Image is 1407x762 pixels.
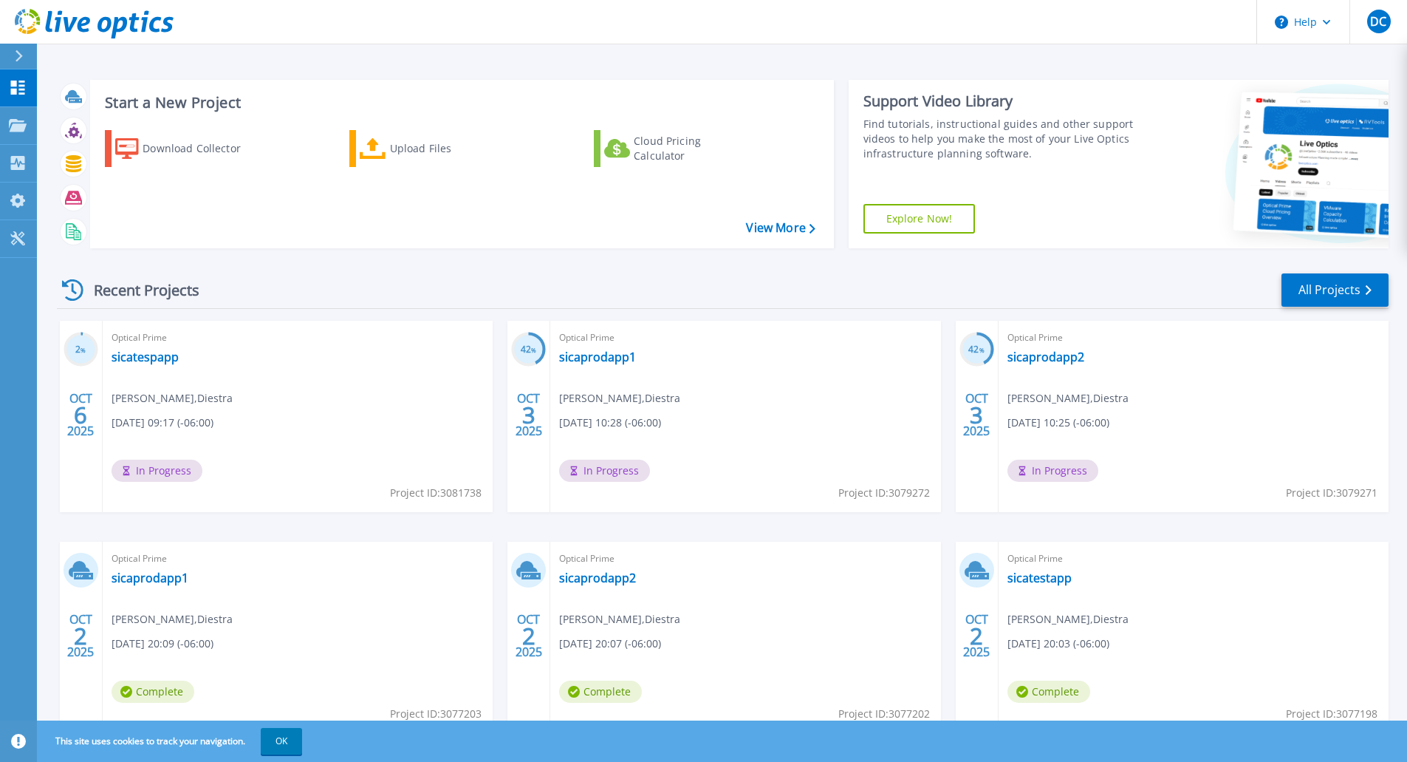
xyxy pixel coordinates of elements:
[559,460,650,482] span: In Progress
[1007,350,1084,364] a: sicaprodapp2
[112,611,233,627] span: [PERSON_NAME] , Diestra
[559,415,661,431] span: [DATE] 10:28 (-06:00)
[962,609,990,663] div: OCT 2025
[112,681,194,703] span: Complete
[979,346,985,354] span: %
[559,390,680,406] span: [PERSON_NAME] , Diestra
[112,460,202,482] span: In Progress
[112,330,484,346] span: Optical Prime
[112,390,233,406] span: [PERSON_NAME] , Diestra
[959,341,994,358] h3: 42
[112,636,213,652] span: [DATE] 20:09 (-06:00)
[559,551,931,567] span: Optical Prime
[390,706,482,722] span: Project ID: 3077203
[863,204,976,234] a: Explore Now!
[1007,611,1129,627] span: [PERSON_NAME] , Diestra
[64,341,98,358] h3: 2
[1007,681,1090,703] span: Complete
[515,388,543,442] div: OCT 2025
[746,221,815,235] a: View More
[112,415,213,431] span: [DATE] 09:17 (-06:00)
[1370,16,1386,27] span: DC
[112,551,484,567] span: Optical Prime
[1286,485,1377,501] span: Project ID: 3079271
[962,388,990,442] div: OCT 2025
[105,95,815,111] h3: Start a New Project
[143,134,261,163] div: Download Collector
[863,92,1139,111] div: Support Video Library
[970,630,983,642] span: 2
[1007,330,1380,346] span: Optical Prime
[559,681,642,703] span: Complete
[863,117,1139,161] div: Find tutorials, instructional guides and other support videos to help you make the most of your L...
[594,130,759,167] a: Cloud Pricing Calculator
[1007,390,1129,406] span: [PERSON_NAME] , Diestra
[634,134,752,163] div: Cloud Pricing Calculator
[1007,551,1380,567] span: Optical Prime
[1007,636,1109,652] span: [DATE] 20:03 (-06:00)
[531,346,536,354] span: %
[66,609,95,663] div: OCT 2025
[559,571,636,585] a: sicaprodapp2
[112,571,188,585] a: sicaprodapp1
[838,485,930,501] span: Project ID: 3079272
[105,130,270,167] a: Download Collector
[522,630,535,642] span: 2
[1007,415,1109,431] span: [DATE] 10:25 (-06:00)
[261,728,302,755] button: OK
[112,350,179,364] a: sicatespapp
[81,346,86,354] span: %
[1286,706,1377,722] span: Project ID: 3077198
[515,609,543,663] div: OCT 2025
[559,636,661,652] span: [DATE] 20:07 (-06:00)
[74,630,87,642] span: 2
[970,409,983,421] span: 3
[390,485,482,501] span: Project ID: 3081738
[41,728,302,755] span: This site uses cookies to track your navigation.
[559,330,931,346] span: Optical Prime
[57,272,219,308] div: Recent Projects
[559,611,680,627] span: [PERSON_NAME] , Diestra
[511,341,546,358] h3: 42
[559,350,636,364] a: sicaprodapp1
[838,706,930,722] span: Project ID: 3077202
[1007,460,1098,482] span: In Progress
[1281,273,1389,307] a: All Projects
[349,130,514,167] a: Upload Files
[66,388,95,442] div: OCT 2025
[390,134,508,163] div: Upload Files
[522,409,535,421] span: 3
[1007,571,1072,585] a: sicatestapp
[74,409,87,421] span: 6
